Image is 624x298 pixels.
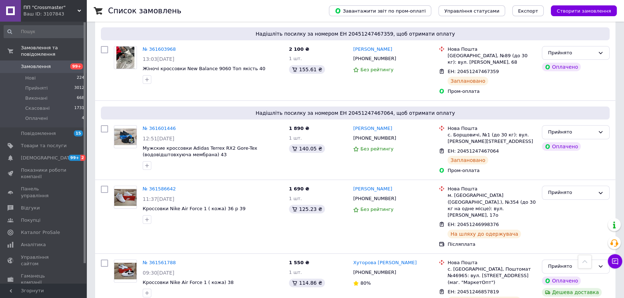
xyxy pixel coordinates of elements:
[143,56,174,62] span: 13:03[DATE]
[352,268,397,277] div: [PHONE_NUMBER]
[447,53,536,66] div: [GEOGRAPHIC_DATA], №89 (до 30 кг): вул. [PERSON_NAME], 68
[143,66,265,71] a: Жіночі кроссовки New Balance 9060 Топ якість 40
[447,289,499,294] span: ЕН: 20451246857819
[447,125,536,132] div: Нова Пошта
[447,259,536,266] div: Нова Пошта
[21,254,67,267] span: Управління сайтом
[447,230,521,238] div: На шляху до одержувача
[360,146,393,152] span: Без рейтингу
[352,54,397,63] div: [PHONE_NUMBER]
[21,167,67,180] span: Показники роботи компанії
[353,125,392,132] a: [PERSON_NAME]
[114,189,137,206] img: Фото товару
[447,46,536,53] div: Нова Пошта
[289,144,325,153] div: 140.05 ₴
[21,205,40,211] span: Відгуки
[447,241,536,248] div: Післяплата
[447,77,488,85] div: Заплановано
[329,5,431,16] button: Завантажити звіт по пром-оплаті
[542,142,581,151] div: Оплачено
[551,5,617,16] button: Створити замовлення
[289,260,309,265] span: 1 550 ₴
[447,156,488,164] div: Заплановано
[21,63,51,70] span: Замовлення
[143,196,174,202] span: 11:37[DATE]
[114,186,137,209] a: Фото товару
[542,276,581,285] div: Оплачено
[548,263,595,270] div: Прийнято
[116,46,134,69] img: Фото товару
[335,8,425,14] span: Завантажити звіт по пром-оплаті
[289,186,309,191] span: 1 690 ₴
[289,270,302,275] span: 1 шт.
[289,196,302,201] span: 1 шт.
[353,46,392,53] a: [PERSON_NAME]
[21,143,67,149] span: Товари та послуги
[114,46,137,69] a: Фото товару
[289,46,309,52] span: 2 100 ₴
[143,145,257,158] a: Мужские кроссовки Adidas Terrex RX2 Gore-Tex (водовідштовхуюча мембрана) 43
[447,132,536,145] div: с. Борщовичі, №1 (до 30 кг): вул. [PERSON_NAME][STREET_ADDRESS]
[21,273,67,286] span: Гаманець компанії
[143,136,174,141] span: 12:51[DATE]
[548,189,595,197] div: Прийнято
[21,45,86,58] span: Замовлення та повідомлення
[542,63,581,71] div: Оплачено
[447,148,499,154] span: ЕН: 20451247467064
[25,115,48,122] span: Оплачені
[4,25,85,38] input: Пошук
[21,217,40,223] span: Покупці
[25,75,36,81] span: Нові
[25,105,50,112] span: Скасовані
[447,266,536,286] div: с. [GEOGRAPHIC_DATA], Поштомат №46965: вул. [STREET_ADDRESS] (маг. "МаркетОпт")
[21,241,46,248] span: Аналітика
[104,109,607,117] span: Надішліть посилку за номером ЕН 20451247467064, щоб отримати оплату
[360,280,371,286] span: 80%
[70,63,83,69] span: 99+
[74,85,84,91] span: 3012
[352,194,397,203] div: [PHONE_NUMBER]
[143,270,174,276] span: 09:30[DATE]
[21,130,56,137] span: Повідомлення
[74,130,83,136] span: 15
[114,263,137,280] img: Фото товару
[143,186,176,191] a: № 361586642
[23,11,86,17] div: Ваш ID: 3107843
[289,135,302,141] span: 1 шт.
[353,186,392,193] a: [PERSON_NAME]
[143,280,233,285] a: Кроссовки Nike Air Force 1 ( кожа) 38
[114,128,137,145] img: Фото товару
[548,128,595,136] div: Прийнято
[23,4,77,11] span: ПП "Crossmaster"
[544,8,617,13] a: Створити замовлення
[444,8,499,14] span: Управління статусами
[447,186,536,192] div: Нова Пошта
[512,5,544,16] button: Експорт
[114,125,137,148] a: Фото товару
[518,8,538,14] span: Експорт
[447,192,536,218] div: м. [GEOGRAPHIC_DATA] ([GEOGRAPHIC_DATA].), №354 (до 30 кг на одне місце): вул. [PERSON_NAME], 17о
[143,126,176,131] a: № 361601446
[289,65,325,74] div: 155.61 ₴
[143,206,246,211] span: Кроссовки Nike Air Force 1 ( кожа) 36 р 39
[447,222,499,227] span: ЕН: 20451246998376
[447,88,536,95] div: Пром-оплата
[289,205,325,213] div: 125.23 ₴
[74,105,84,112] span: 1731
[447,69,499,74] span: ЕН: 20451247467359
[542,288,602,297] div: Дешева доставка
[21,186,67,199] span: Панель управління
[143,260,176,265] a: № 361561788
[25,95,48,101] span: Виконані
[68,155,80,161] span: 99+
[289,56,302,61] span: 1 шт.
[114,259,137,283] a: Фото товару
[360,67,393,72] span: Без рейтингу
[77,75,84,81] span: 224
[289,279,325,287] div: 114.86 ₴
[289,126,309,131] span: 1 890 ₴
[77,95,84,101] span: 668
[353,259,416,266] a: Хуторова [PERSON_NAME]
